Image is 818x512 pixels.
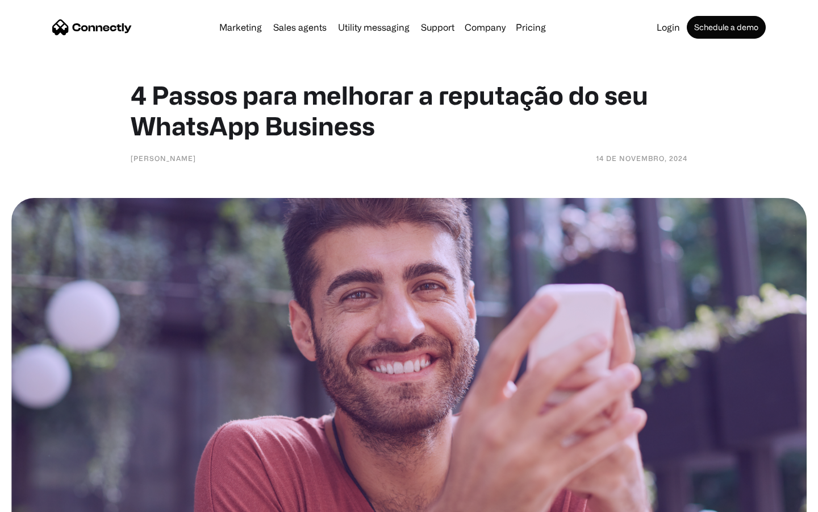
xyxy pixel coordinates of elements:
[269,23,331,32] a: Sales agents
[215,23,266,32] a: Marketing
[596,152,687,164] div: 14 de novembro, 2024
[652,23,685,32] a: Login
[131,80,687,141] h1: 4 Passos para melhorar a reputação do seu WhatsApp Business
[11,492,68,508] aside: Language selected: English
[131,152,196,164] div: [PERSON_NAME]
[333,23,414,32] a: Utility messaging
[687,16,766,39] a: Schedule a demo
[416,23,459,32] a: Support
[465,19,506,35] div: Company
[511,23,550,32] a: Pricing
[23,492,68,508] ul: Language list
